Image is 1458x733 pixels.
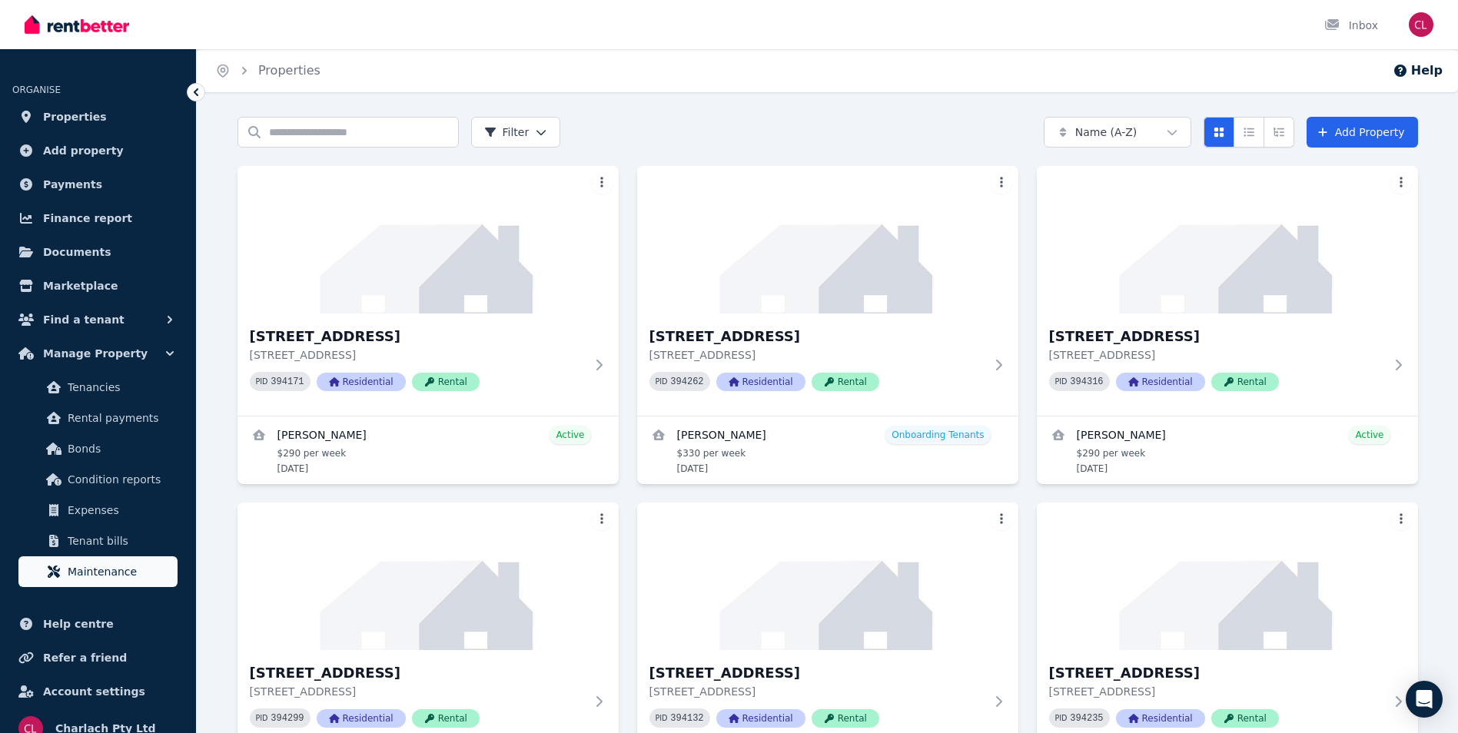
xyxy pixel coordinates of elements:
[237,166,619,313] img: 51/4406 Pacific Hwy, Twelve Mile Creek
[271,713,304,724] code: 394299
[12,338,184,369] button: Manage Property
[12,135,184,166] a: Add property
[237,416,619,484] a: View details for Jay Cederholm
[1211,709,1279,728] span: Rental
[12,203,184,234] a: Finance report
[317,373,406,391] span: Residential
[12,676,184,707] a: Account settings
[412,373,480,391] span: Rental
[68,378,171,396] span: Tenancies
[43,108,107,126] span: Properties
[18,464,178,495] a: Condition reports
[256,714,268,722] small: PID
[1116,709,1205,728] span: Residential
[43,175,102,194] span: Payments
[1037,166,1418,313] img: 53/4406 Pacific Hwy, Twelve Mile Creek
[591,172,613,194] button: More options
[43,344,148,363] span: Manage Property
[656,377,668,386] small: PID
[1324,18,1378,33] div: Inbox
[18,403,178,433] a: Rental payments
[1049,662,1384,684] h3: [STREET_ADDRESS]
[1049,326,1384,347] h3: [STREET_ADDRESS]
[991,172,1012,194] button: More options
[716,373,805,391] span: Residential
[18,556,178,587] a: Maintenance
[1049,347,1384,363] p: [STREET_ADDRESS]
[237,502,619,650] img: 54/4406 Pacific Hwy, Twelve Mile Creek
[43,682,145,701] span: Account settings
[484,124,530,140] span: Filter
[1390,509,1412,530] button: More options
[1234,117,1264,148] button: Compact list view
[43,243,111,261] span: Documents
[1406,681,1443,718] div: Open Intercom Messenger
[656,714,668,722] small: PID
[1390,172,1412,194] button: More options
[12,85,61,95] span: ORGANISE
[1070,376,1103,387] code: 394316
[1049,684,1384,699] p: [STREET_ADDRESS]
[197,49,339,92] nav: Breadcrumb
[637,166,1018,313] img: 52/4406 Pacific Hwy, Twelve Mile Creek
[237,166,619,416] a: 51/4406 Pacific Hwy, Twelve Mile Creek[STREET_ADDRESS][STREET_ADDRESS]PID 394171ResidentialRental
[12,642,184,673] a: Refer a friend
[250,662,585,684] h3: [STREET_ADDRESS]
[1204,117,1294,148] div: View options
[68,439,171,458] span: Bonds
[68,409,171,427] span: Rental payments
[1264,117,1294,148] button: Expanded list view
[43,277,118,295] span: Marketplace
[68,562,171,581] span: Maintenance
[12,237,184,267] a: Documents
[18,526,178,556] a: Tenant bills
[471,117,561,148] button: Filter
[812,373,879,391] span: Rental
[43,648,127,667] span: Refer a friend
[670,713,703,724] code: 394132
[250,326,585,347] h3: [STREET_ADDRESS]
[250,684,585,699] p: [STREET_ADDRESS]
[716,709,805,728] span: Residential
[1037,166,1418,416] a: 53/4406 Pacific Hwy, Twelve Mile Creek[STREET_ADDRESS][STREET_ADDRESS]PID 394316ResidentialRental
[250,347,585,363] p: [STREET_ADDRESS]
[43,310,125,329] span: Find a tenant
[1116,373,1205,391] span: Residential
[18,495,178,526] a: Expenses
[1037,416,1418,484] a: View details for Ryan O'Dwyer
[1070,713,1103,724] code: 394235
[1044,117,1191,148] button: Name (A-Z)
[43,615,114,633] span: Help centre
[591,509,613,530] button: More options
[12,609,184,639] a: Help centre
[68,470,171,489] span: Condition reports
[12,304,184,335] button: Find a tenant
[12,101,184,132] a: Properties
[43,209,132,227] span: Finance report
[68,501,171,519] span: Expenses
[68,532,171,550] span: Tenant bills
[12,270,184,301] a: Marketplace
[412,709,480,728] span: Rental
[25,13,129,36] img: RentBetter
[1307,117,1418,148] a: Add Property
[670,376,703,387] code: 394262
[812,709,879,728] span: Rental
[12,169,184,200] a: Payments
[1211,373,1279,391] span: Rental
[317,709,406,728] span: Residential
[258,63,320,78] a: Properties
[649,684,985,699] p: [STREET_ADDRESS]
[1204,117,1234,148] button: Card view
[1055,377,1068,386] small: PID
[649,662,985,684] h3: [STREET_ADDRESS]
[649,347,985,363] p: [STREET_ADDRESS]
[1055,714,1068,722] small: PID
[43,141,124,160] span: Add property
[271,376,304,387] code: 394171
[637,166,1018,416] a: 52/4406 Pacific Hwy, Twelve Mile Creek[STREET_ADDRESS][STREET_ADDRESS]PID 394262ResidentialRental
[637,416,1018,484] a: View details for Michelle O'Brien
[18,372,178,403] a: Tenancies
[1037,502,1418,650] img: 57/4406 Pacific Hwy, Twelve Mile Creek
[256,377,268,386] small: PID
